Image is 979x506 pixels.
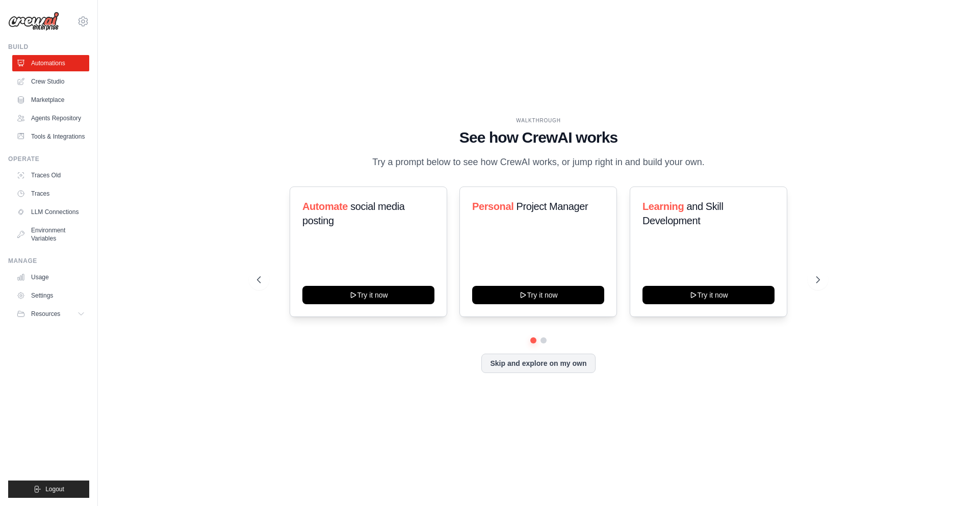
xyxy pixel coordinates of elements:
[12,73,89,90] a: Crew Studio
[12,55,89,71] a: Automations
[8,12,59,31] img: Logo
[12,269,89,285] a: Usage
[12,306,89,322] button: Resources
[642,201,684,212] span: Learning
[31,310,60,318] span: Resources
[481,354,595,373] button: Skip and explore on my own
[8,43,89,51] div: Build
[302,286,434,304] button: Try it now
[12,204,89,220] a: LLM Connections
[12,92,89,108] a: Marketplace
[367,155,710,170] p: Try a prompt below to see how CrewAI works, or jump right in and build your own.
[928,457,979,506] div: Sohbet Aracı
[517,201,588,212] span: Project Manager
[12,287,89,304] a: Settings
[45,485,64,493] span: Logout
[12,167,89,183] a: Traces Old
[642,286,775,304] button: Try it now
[8,481,89,498] button: Logout
[302,201,348,212] span: Automate
[8,155,89,163] div: Operate
[12,185,89,202] a: Traces
[642,201,723,226] span: and Skill Development
[12,128,89,145] a: Tools & Integrations
[12,222,89,247] a: Environment Variables
[302,201,405,226] span: social media posting
[472,201,513,212] span: Personal
[8,257,89,265] div: Manage
[12,110,89,126] a: Agents Repository
[928,457,979,506] iframe: Chat Widget
[257,128,820,147] h1: See how CrewAI works
[472,286,604,304] button: Try it now
[257,117,820,124] div: WALKTHROUGH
